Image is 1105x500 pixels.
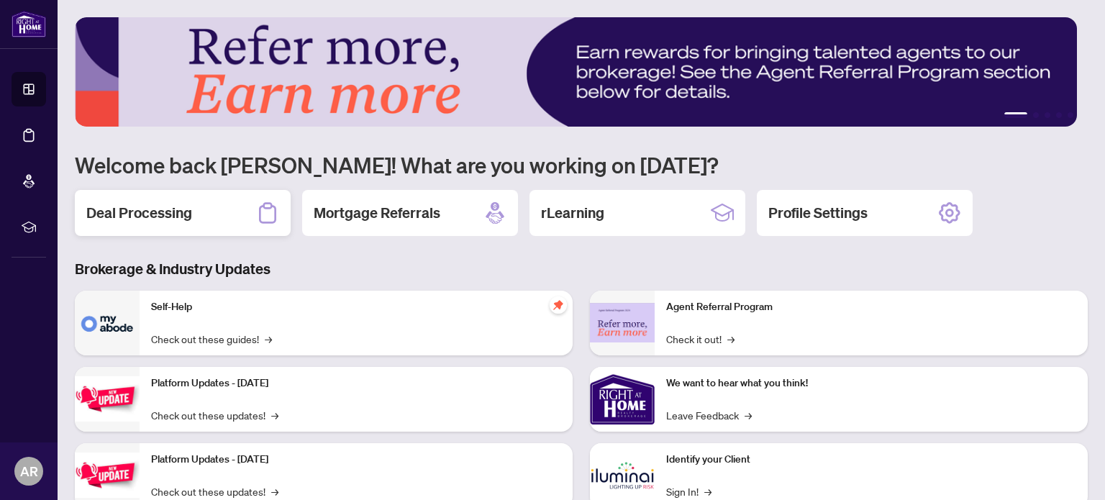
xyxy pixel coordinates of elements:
[12,11,46,37] img: logo
[151,376,561,391] p: Platform Updates - [DATE]
[20,461,38,481] span: AR
[590,367,655,432] img: We want to hear what you think!
[151,407,278,423] a: Check out these updates!→
[314,203,440,223] h2: Mortgage Referrals
[151,483,278,499] a: Check out these updates!→
[666,376,1076,391] p: We want to hear what you think!
[768,203,868,223] h2: Profile Settings
[75,17,1077,127] img: Slide 0
[75,259,1088,279] h3: Brokerage & Industry Updates
[265,331,272,347] span: →
[1068,112,1073,118] button: 5
[704,483,711,499] span: →
[745,407,752,423] span: →
[75,151,1088,178] h1: Welcome back [PERSON_NAME]! What are you working on [DATE]?
[666,483,711,499] a: Sign In!→
[271,407,278,423] span: →
[1056,112,1062,118] button: 4
[151,331,272,347] a: Check out these guides!→
[151,452,561,468] p: Platform Updates - [DATE]
[151,299,561,315] p: Self-Help
[727,331,735,347] span: →
[666,331,735,347] a: Check it out!→
[271,483,278,499] span: →
[541,203,604,223] h2: rLearning
[666,452,1076,468] p: Identify your Client
[590,303,655,342] img: Agent Referral Program
[75,291,140,355] img: Self-Help
[666,407,752,423] a: Leave Feedback→
[75,453,140,498] img: Platform Updates - July 8, 2025
[86,203,192,223] h2: Deal Processing
[1004,112,1027,118] button: 1
[75,376,140,422] img: Platform Updates - July 21, 2025
[666,299,1076,315] p: Agent Referral Program
[1033,112,1039,118] button: 2
[550,296,567,314] span: pushpin
[1045,112,1050,118] button: 3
